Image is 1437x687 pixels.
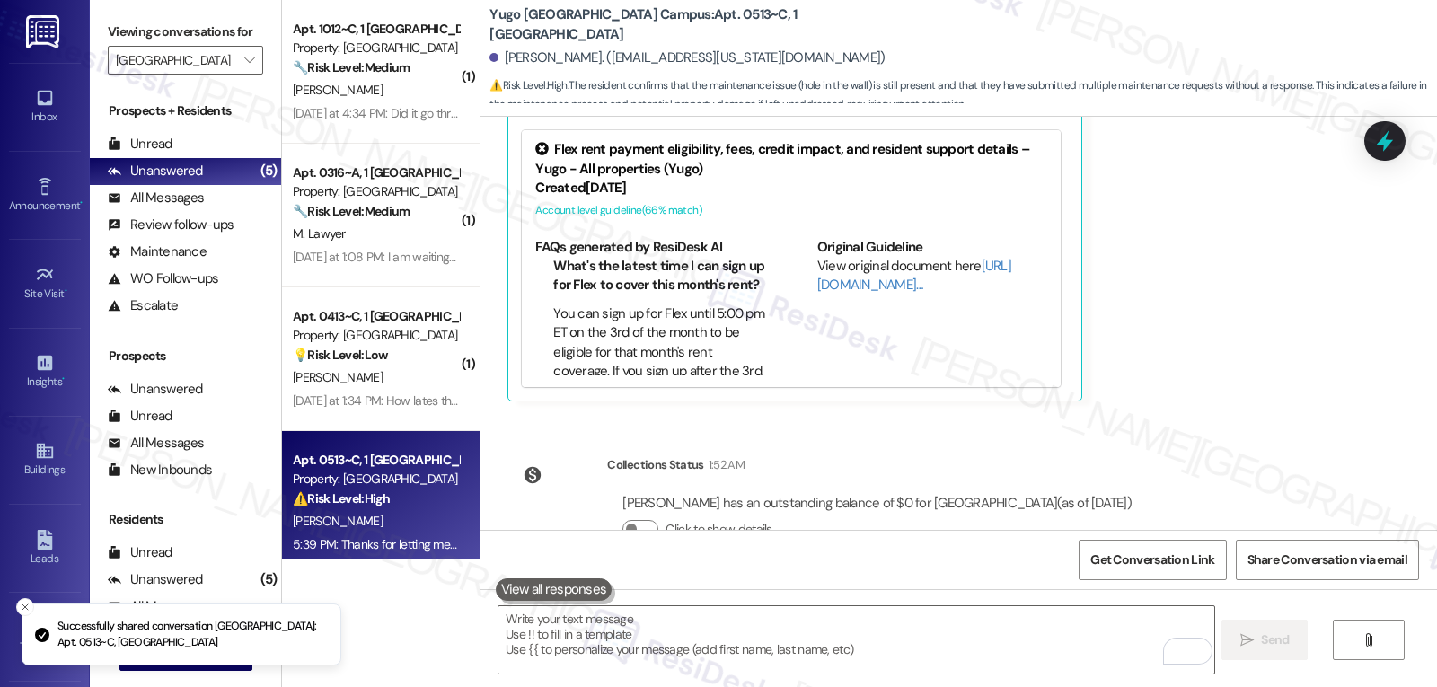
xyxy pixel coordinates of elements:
div: [PERSON_NAME] has an outstanding balance of $0 for [GEOGRAPHIC_DATA] (as of [DATE]) [622,494,1132,513]
li: You can sign up for Flex until 5:00 pm ET on the 3rd of the month to be eligible for that month's... [553,304,766,420]
i:  [1362,633,1375,647]
p: Successfully shared conversation [GEOGRAPHIC_DATA]: Apt. 0513~C, [GEOGRAPHIC_DATA] [57,619,326,650]
div: Escalate [108,296,178,315]
div: Unanswered [108,162,203,181]
div: Property: [GEOGRAPHIC_DATA] [293,39,459,57]
div: Apt. 0413~C, 1 [GEOGRAPHIC_DATA] [293,307,459,326]
span: Share Conversation via email [1247,550,1407,569]
strong: ⚠️ Risk Level: High [489,78,567,92]
div: Unanswered [108,380,203,399]
div: [DATE] at 4:34 PM: Did it go through? [293,105,482,121]
div: Apt. 1012~C, 1 [GEOGRAPHIC_DATA] [293,20,459,39]
div: Created [DATE] [535,179,1047,198]
div: View original document here [817,257,1048,295]
span: • [65,285,67,297]
span: • [80,197,83,209]
strong: ⚠️ Risk Level: High [293,490,390,506]
span: M. Lawyer [293,225,346,242]
i:  [1240,633,1254,647]
button: Close toast [16,598,34,616]
strong: 🔧 Risk Level: Medium [293,203,410,219]
strong: 💡 Risk Level: Low [293,347,388,363]
div: 1:52 AM [704,455,745,474]
span: [PERSON_NAME] [293,513,383,529]
div: Unanswered [108,570,203,589]
div: [DATE] at 1:08 PM: I am waiting for an athletic stipend will be in my account at 12 [293,249,705,265]
div: Flex rent payment eligibility, fees, credit impact, and resident support details – Yugo - All pro... [535,140,1047,179]
a: [URL][DOMAIN_NAME]… [817,257,1011,294]
input: All communities [116,46,234,75]
div: Collections Status [607,455,703,474]
div: Property: [GEOGRAPHIC_DATA] [293,326,459,345]
div: Unread [108,135,172,154]
div: Prospects [90,347,281,366]
b: FAQs generated by ResiDesk AI [535,238,722,256]
div: WO Follow-ups [108,269,218,288]
div: Property: [GEOGRAPHIC_DATA] [293,470,459,489]
span: • [62,373,65,385]
div: Apt. 0316~A, 1 [GEOGRAPHIC_DATA] [293,163,459,182]
li: What's the latest time I can sign up for Flex to cover this month's rent? [553,257,766,295]
div: [DATE] at 1:34 PM: How lates the gym open till [293,392,527,409]
div: [PERSON_NAME]. ([EMAIL_ADDRESS][US_STATE][DOMAIN_NAME]) [489,48,885,67]
label: Viewing conversations for [108,18,263,46]
textarea: To enrich screen reader interactions, please activate Accessibility in Grammarly extension settings [498,606,1213,674]
div: Maintenance [108,242,207,261]
div: New Inbounds [108,461,212,480]
span: Get Conversation Link [1090,550,1214,569]
div: (5) [256,157,282,185]
b: Yugo [GEOGRAPHIC_DATA] Campus: Apt. 0513~C, 1 [GEOGRAPHIC_DATA] [489,5,849,44]
div: All Messages [108,189,204,207]
span: : The resident confirms that the maintenance issue (hole in the wall) is still present and that t... [489,76,1437,115]
div: Review follow-ups [108,216,234,234]
strong: 🔧 Risk Level: Medium [293,59,410,75]
div: Residents [90,510,281,529]
div: 5:39 PM: Thanks for letting me know, [PERSON_NAME]. Let me follow up on the work order with the s... [293,536,1177,552]
img: ResiDesk Logo [26,15,63,48]
div: Unread [108,407,172,426]
div: Unread [108,543,172,562]
div: (5) [256,566,282,594]
label: Click to show details [666,520,771,539]
div: All Messages [108,434,204,453]
div: Account level guideline ( 66 % match) [535,201,1047,220]
div: Prospects + Residents [90,101,281,120]
b: Original Guideline [817,238,923,256]
span: [PERSON_NAME] [293,369,383,385]
i:  [244,53,254,67]
span: Send [1261,630,1289,649]
div: Apt. 0513~C, 1 [GEOGRAPHIC_DATA] [293,451,459,470]
div: Property: [GEOGRAPHIC_DATA] [293,182,459,201]
span: [PERSON_NAME] [293,82,383,98]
